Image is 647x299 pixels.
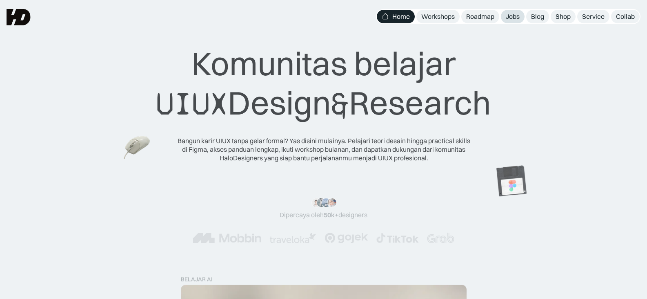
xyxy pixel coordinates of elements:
div: Roadmap [466,12,494,21]
div: Jobs [506,12,520,21]
div: Home [392,12,410,21]
a: Service [577,10,609,23]
a: Shop [551,10,576,23]
div: Shop [556,12,571,21]
a: Roadmap [461,10,499,23]
a: Blog [526,10,549,23]
div: Dipercaya oleh designers [280,211,367,220]
div: Collab [616,12,635,21]
div: Blog [531,12,544,21]
span: 50k+ [324,211,338,219]
div: Service [582,12,605,21]
span: UIUX [156,84,228,124]
div: Workshops [421,12,455,21]
a: Collab [611,10,640,23]
span: & [331,84,349,124]
div: Bangun karir UIUX tanpa gelar formal? Yas disini mulainya. Pelajari teori desain hingga practical... [177,137,471,162]
a: Workshops [416,10,460,23]
div: Komunitas belajar Design Research [156,44,491,124]
a: Jobs [501,10,525,23]
div: belajar ai [181,276,212,283]
a: Home [377,10,415,23]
